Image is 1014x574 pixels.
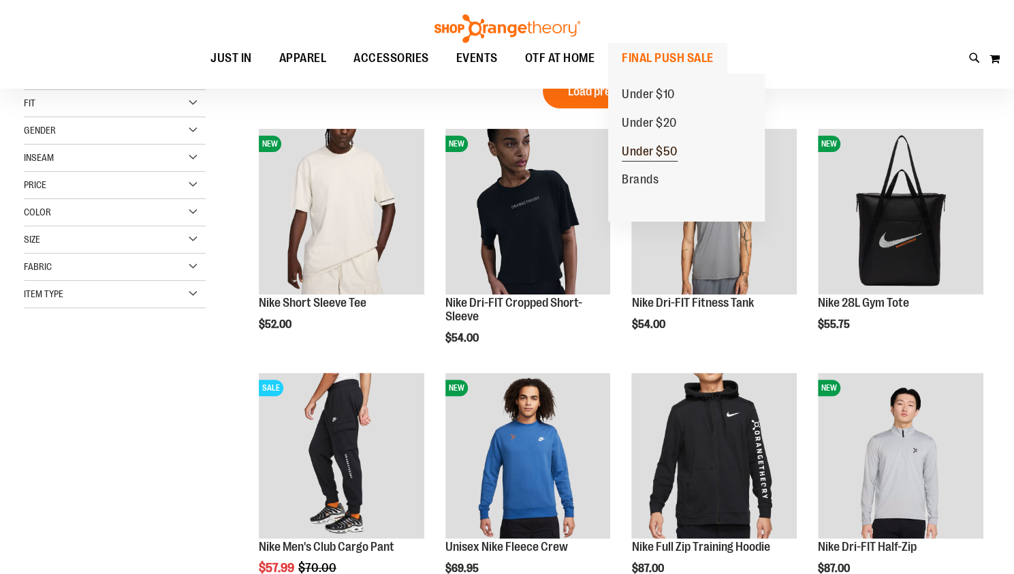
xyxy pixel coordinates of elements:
[456,43,498,74] span: EVENTS
[631,318,667,331] span: $54.00
[259,373,424,541] a: Product image for Nike Mens Club Cargo PantSALE
[622,116,677,133] span: Under $20
[443,43,511,74] a: EVENTS
[445,129,611,294] img: Nike Dri-FIT Cropped Short-Sleeve
[432,14,582,43] img: Shop Orangetheory
[608,74,765,222] ul: FINAL PUSH SALE
[608,166,672,194] a: Brands
[24,152,54,163] span: Inseam
[622,87,675,104] span: Under $10
[445,296,582,323] a: Nike Dri-FIT Cropped Short-Sleeve
[445,380,468,396] span: NEW
[445,332,481,344] span: $54.00
[445,540,568,554] a: Unisex Nike Fleece Crew
[818,373,983,541] a: Nike Dri-FIT Half-ZipNEW
[818,540,917,554] a: Nike Dri-FIT Half-Zip
[445,129,611,297] a: Nike Dri-FIT Cropped Short-SleeveNEW
[622,172,659,190] span: Brands
[818,136,840,152] span: NEW
[568,85,667,98] span: Load previous items
[259,129,424,297] a: Nike Short Sleeve TeeNEW
[624,122,804,365] div: product
[259,318,294,331] span: $52.00
[439,122,618,378] div: product
[811,122,990,365] div: product
[197,43,266,74] a: JUST IN
[259,373,424,539] img: Product image for Nike Mens Club Cargo Pant
[259,380,283,396] span: SALE
[543,74,693,108] button: Load previous items
[608,138,691,166] a: Under $50
[259,136,281,152] span: NEW
[252,122,431,365] div: product
[24,125,56,136] span: Gender
[24,179,46,190] span: Price
[622,43,714,74] span: FINAL PUSH SALE
[608,43,727,74] a: FINAL PUSH SALE
[818,129,983,294] img: Nike 28L Gym Tote
[259,129,424,294] img: Nike Short Sleeve Tee
[818,129,983,297] a: Nike 28L Gym ToteNEW
[24,261,52,272] span: Fabric
[24,207,51,217] span: Color
[353,43,429,74] span: ACCESSORIES
[818,380,840,396] span: NEW
[24,288,63,299] span: Item Type
[445,373,611,541] a: Unisex Nike Fleece CrewNEW
[818,373,983,539] img: Nike Dri-FIT Half-Zip
[631,373,797,541] a: Product image for Nike Full Zip Training Hoodie
[24,97,35,108] span: Fit
[608,80,688,109] a: Under $10
[622,145,678,162] span: Under $50
[259,296,366,309] a: Nike Short Sleeve Tee
[210,43,252,74] span: JUST IN
[818,296,909,309] a: Nike 28L Gym Tote
[266,43,340,74] a: APPAREL
[631,296,753,309] a: Nike Dri-FIT Fitness Tank
[608,109,691,138] a: Under $20
[631,540,770,554] a: Nike Full Zip Training Hoodie
[631,373,797,539] img: Product image for Nike Full Zip Training Hoodie
[259,540,394,554] a: Nike Men's Club Cargo Pant
[818,318,852,331] span: $55.75
[445,373,611,539] img: Unisex Nike Fleece Crew
[24,234,40,245] span: Size
[525,43,595,74] span: OTF AT HOME
[445,136,468,152] span: NEW
[340,43,443,74] a: ACCESSORIES
[511,43,609,74] a: OTF AT HOME
[279,43,327,74] span: APPAREL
